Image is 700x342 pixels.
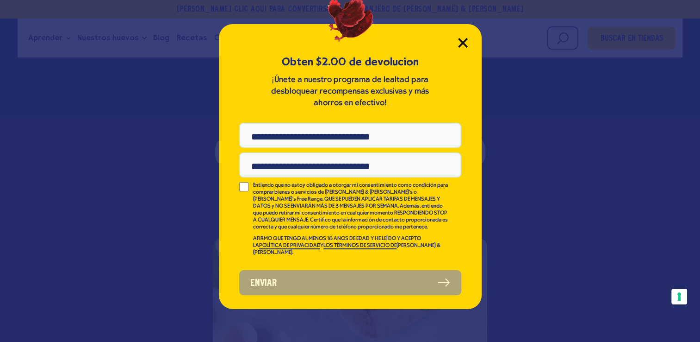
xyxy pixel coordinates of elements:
[259,243,320,249] a: POLÍTICA DE PRIVACIDAD
[239,182,248,191] input: Entiendo que no estoy obligado a otorgar mi consentimiento como condición para comprar bienes o s...
[253,235,448,256] p: AFIRMO QUE TENGO AL MENOS 18 AÑOS DE EDAD Y HE LEÍDO Y ACEPTO LA Y [PERSON_NAME] & [PERSON_NAME].
[239,54,461,70] h5: Obtén $2.00 de devolución
[239,270,461,295] button: Enviar
[269,74,431,109] p: ¡Únete a nuestro programa de lealtad para desbloquear recompensas exclusivas y más ahorros en efe...
[253,182,448,231] p: Entiendo que no estoy obligado a otorgar mi consentimiento como condición para comprar bienes o s...
[323,243,396,249] a: LOS TÉRMINOS DE SERVICIO DE
[458,38,468,48] button: Cerrar modal
[671,289,687,304] button: Your consent preferences for tracking technologies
